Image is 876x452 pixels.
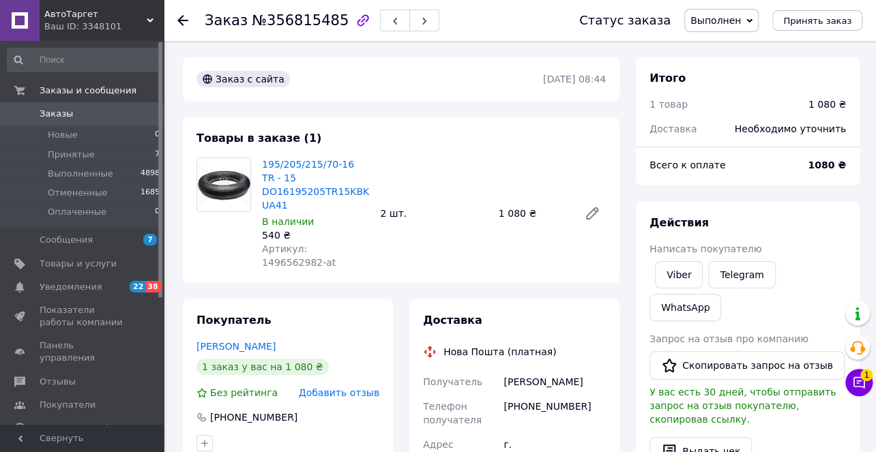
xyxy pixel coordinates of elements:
[860,369,873,381] span: 1
[772,10,862,31] button: Принять заказ
[423,376,482,387] span: Получатель
[423,401,482,425] span: Телефон получателя
[48,187,107,199] span: Отмененные
[808,160,846,170] b: 1080 ₴
[579,14,671,27] div: Статус заказа
[155,206,160,218] span: 0
[423,439,453,450] span: Адрес
[40,85,136,97] span: Заказы и сообщения
[649,72,686,85] span: Итого
[210,387,278,398] span: Без рейтинга
[196,359,329,375] div: 1 заказ у вас на 1 080 ₴
[197,158,250,211] img: 195/205/215/70-16 TR - 15 DO16195205TR15KBK UA41
[262,228,369,242] div: 540 ₴
[252,12,349,29] span: №356815485
[40,108,73,120] span: Заказы
[48,168,113,180] span: Выполненные
[40,340,126,364] span: Панель управления
[40,422,113,434] span: Каталог ProSale
[143,234,157,245] span: 7
[40,234,93,246] span: Сообщения
[727,114,854,144] div: Необходимо уточнить
[440,345,559,359] div: Нова Пошта (платная)
[7,48,161,72] input: Поиск
[196,314,271,327] span: Покупатель
[48,149,95,161] span: Принятые
[262,243,336,268] span: Артикул: 1496562982-at
[649,351,845,380] button: Скопировать запрос на отзыв
[48,206,106,218] span: Оплаченные
[501,394,609,432] div: [PHONE_NUMBER]
[543,74,606,85] time: [DATE] 08:44
[808,97,846,111] div: 1 080 ₴
[501,370,609,394] div: [PERSON_NAME]
[299,387,379,398] span: Добавить отзыв
[423,314,482,327] span: Доставка
[262,216,314,227] span: В наличии
[177,14,188,27] div: Вернуться назад
[141,187,160,199] span: 1685
[649,99,688,110] span: 1 товар
[155,129,160,141] span: 0
[155,149,160,161] span: 7
[649,294,721,321] a: WhatsApp
[209,410,299,424] div: [PHONE_NUMBER]
[40,376,76,388] span: Отзывы
[44,20,164,33] div: Ваш ID: 3348101
[649,216,709,229] span: Действия
[579,200,606,227] a: Редактировать
[690,15,741,26] span: Выполнен
[493,204,573,223] div: 1 080 ₴
[44,8,147,20] span: АвтоТаргет
[48,129,78,141] span: Новые
[130,281,145,292] span: 22
[196,132,321,145] span: Товары в заказе (1)
[649,123,697,134] span: Доставка
[40,258,117,270] span: Товары и услуги
[196,71,290,87] div: Заказ с сайта
[649,387,836,425] span: У вас есть 30 дней, чтобы отправить запрос на отзыв покупателю, скопировав ссылку.
[40,399,96,411] span: Покупатели
[655,261,703,288] a: Viber
[40,281,102,293] span: Уведомления
[262,159,369,211] a: 195/205/215/70-16 TR - 15 DO16195205TR15KBK UA41
[783,16,851,26] span: Принять заказ
[40,304,126,329] span: Показатели работы компании
[205,12,248,29] span: Заказ
[141,168,160,180] span: 4898
[145,281,161,292] span: 38
[375,204,493,223] div: 2 шт.
[845,369,873,396] button: Чат с покупателем1
[649,333,808,344] span: Запрос на отзыв про компанию
[196,341,276,352] a: [PERSON_NAME]
[708,261,775,288] a: Telegram
[649,160,725,170] span: Всего к оплате
[649,243,761,254] span: Написать покупателю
